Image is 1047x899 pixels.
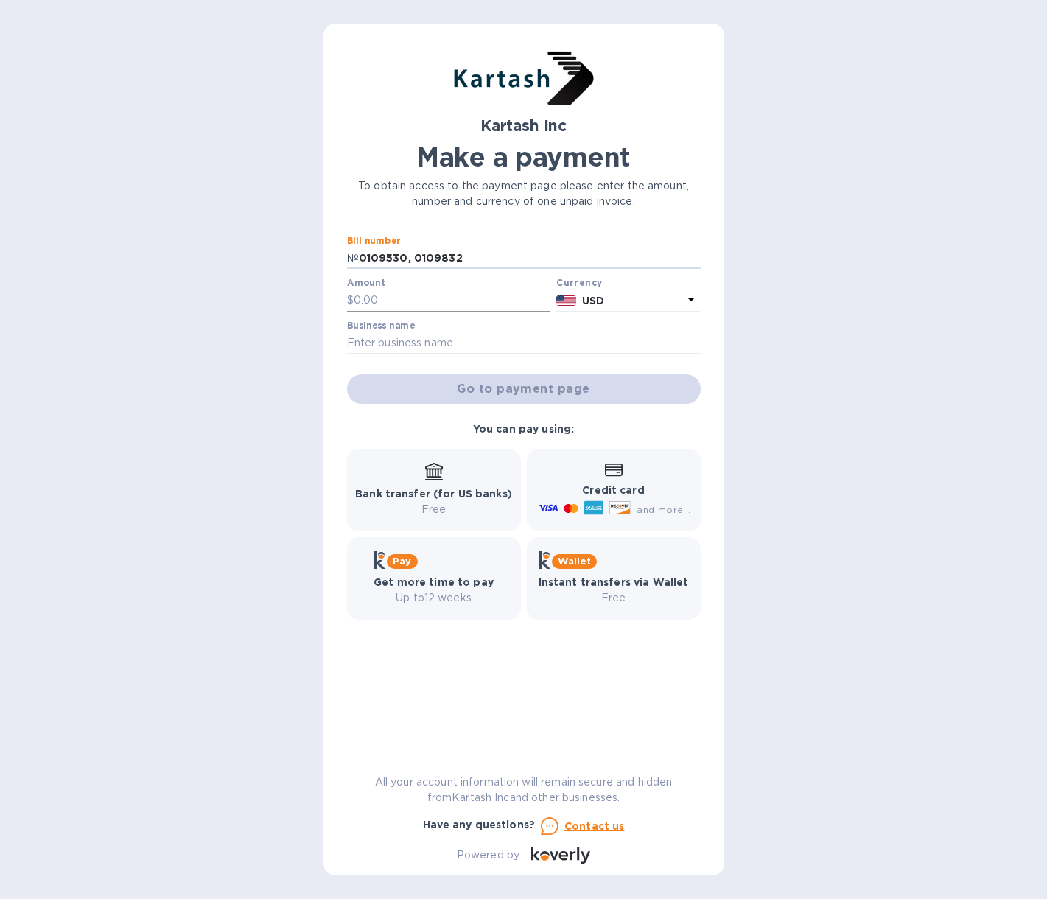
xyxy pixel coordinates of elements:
[347,141,701,172] h1: Make a payment
[582,484,644,496] b: Credit card
[355,488,512,500] b: Bank transfer (for US banks)
[347,237,400,245] label: Bill number
[347,251,359,266] p: №
[347,321,415,330] label: Business name
[347,332,701,354] input: Enter business name
[354,290,551,312] input: 0.00
[393,556,411,567] b: Pay
[347,279,385,288] label: Amount
[374,590,494,606] p: Up to 12 weeks
[355,502,512,517] p: Free
[539,590,689,606] p: Free
[582,295,604,307] b: USD
[556,277,602,288] b: Currency
[480,116,567,135] b: Kartash Inc
[457,847,519,863] p: Powered by
[359,248,701,270] input: Enter bill number
[473,423,574,435] b: You can pay using:
[374,576,494,588] b: Get more time to pay
[347,293,354,308] p: $
[564,820,625,832] u: Contact us
[347,178,701,209] p: To obtain access to the payment page please enter the amount, number and currency of one unpaid i...
[539,576,689,588] b: Instant transfers via Wallet
[347,774,701,805] p: All your account information will remain secure and hidden from Kartash Inc and other businesses.
[423,819,536,830] b: Have any questions?
[556,295,576,306] img: USD
[558,556,592,567] b: Wallet
[637,504,690,515] span: and more...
